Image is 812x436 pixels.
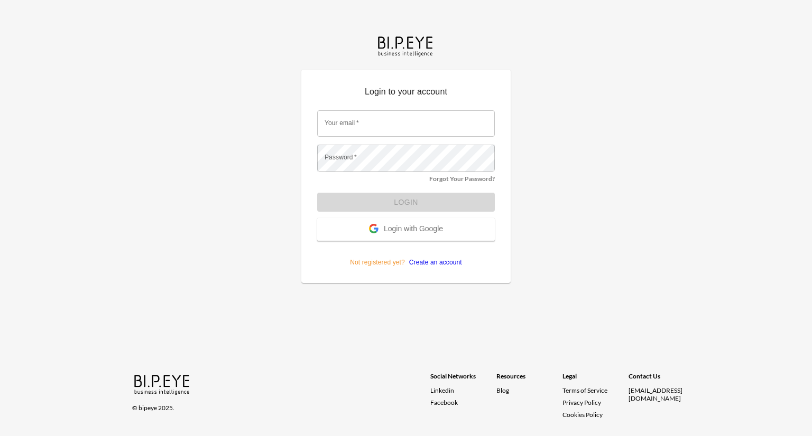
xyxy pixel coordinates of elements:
span: Facebook [430,399,458,406]
p: Not registered yet? [317,241,495,267]
div: [EMAIL_ADDRESS][DOMAIN_NAME] [629,386,695,402]
img: bipeye-logo [376,34,436,58]
span: Linkedin [430,386,454,394]
a: Terms of Service [562,386,624,394]
div: Resources [496,372,562,386]
a: Create an account [405,259,462,266]
a: Forgot Your Password? [429,175,495,183]
div: Contact Us [629,372,695,386]
button: Login with Google [317,218,495,241]
div: © bipeye 2025. [132,397,416,412]
a: Linkedin [430,386,496,394]
a: Facebook [430,399,496,406]
img: bipeye-logo [132,372,193,396]
div: Social Networks [430,372,496,386]
p: Login to your account [317,86,495,102]
a: Cookies Policy [562,411,603,419]
a: Privacy Policy [562,399,601,406]
a: Blog [496,386,509,394]
div: Legal [562,372,629,386]
span: Login with Google [384,224,443,235]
